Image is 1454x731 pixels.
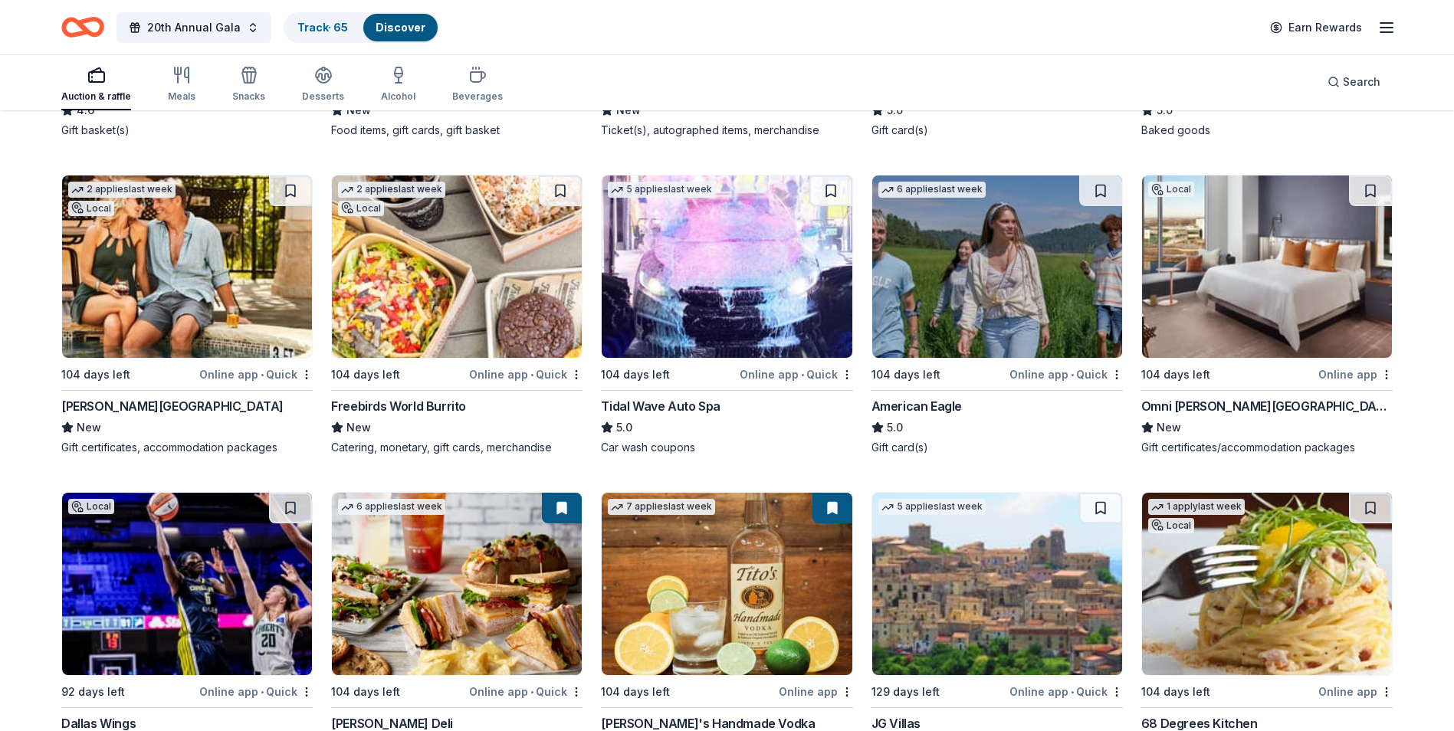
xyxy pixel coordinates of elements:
div: 104 days left [331,683,400,701]
div: Beverages [452,90,503,103]
a: Discover [376,21,425,34]
div: Online app Quick [199,682,313,701]
span: 20th Annual Gala [147,18,241,37]
img: Image for Tito's Handmade Vodka [602,493,852,675]
div: Food items, gift cards, gift basket [331,123,583,138]
span: New [616,101,641,120]
img: Image for American Eagle [872,175,1122,358]
a: Image for Tidal Wave Auto Spa5 applieslast week104 days leftOnline app•QuickTidal Wave Auto Spa5.... [601,175,852,455]
div: 2 applies last week [68,182,176,198]
div: Local [338,201,384,216]
span: New [1157,418,1181,437]
span: 5.0 [887,101,903,120]
span: 5.0 [616,418,632,437]
div: Online app Quick [469,365,583,384]
div: Online app Quick [469,682,583,701]
div: Local [1148,518,1194,533]
span: • [530,369,533,381]
div: 92 days left [61,683,125,701]
div: Online app [779,682,853,701]
div: Gift card(s) [871,440,1123,455]
button: 20th Annual Gala [117,12,271,43]
div: Gift certificates, accommodation packages [61,440,313,455]
div: Online app Quick [1009,682,1123,701]
img: Image for Omni Barton Creek Resort & Spa [1142,175,1392,358]
button: Track· 65Discover [284,12,439,43]
button: Search [1315,67,1393,97]
div: Alcohol [381,90,415,103]
div: [PERSON_NAME][GEOGRAPHIC_DATA] [61,397,284,415]
a: Track· 65 [297,21,348,34]
span: 4.6 [77,101,94,120]
span: • [801,369,804,381]
div: Local [68,499,114,514]
div: 104 days left [871,365,940,384]
div: Snacks [232,90,265,103]
img: Image for Dallas Wings [62,493,312,675]
div: 7 applies last week [608,499,715,515]
span: • [261,686,264,698]
div: Omni [PERSON_NAME][GEOGRAPHIC_DATA] [1141,397,1393,415]
a: Earn Rewards [1261,14,1371,41]
div: Tidal Wave Auto Spa [601,397,720,415]
img: Image for La Cantera Resort & Spa [62,175,312,358]
a: Image for Freebirds World Burrito2 applieslast weekLocal104 days leftOnline app•QuickFreebirds Wo... [331,175,583,455]
a: Image for American Eagle6 applieslast week104 days leftOnline app•QuickAmerican Eagle5.0Gift card(s) [871,175,1123,455]
div: Online app Quick [199,365,313,384]
div: Baked goods [1141,123,1393,138]
div: 6 applies last week [878,182,986,198]
span: 5.0 [887,418,903,437]
a: Image for La Cantera Resort & Spa2 applieslast weekLocal104 days leftOnline app•Quick[PERSON_NAME... [61,175,313,455]
a: Home [61,9,104,45]
div: 1 apply last week [1148,499,1245,515]
div: Desserts [302,90,344,103]
div: Online app [1318,682,1393,701]
img: Image for Freebirds World Burrito [332,175,582,358]
div: 129 days left [871,683,940,701]
div: Freebirds World Burrito [331,397,466,415]
span: Search [1343,73,1380,91]
button: Snacks [232,60,265,110]
div: Gift certificates/accommodation packages [1141,440,1393,455]
img: Image for McAlister's Deli [332,493,582,675]
div: Local [1148,182,1194,197]
button: Auction & raffle [61,60,131,110]
span: • [1071,686,1074,698]
span: • [530,686,533,698]
button: Desserts [302,60,344,110]
button: Alcohol [381,60,415,110]
div: Online app [1318,365,1393,384]
span: New [346,101,371,120]
span: New [346,418,371,437]
div: Catering, monetary, gift cards, merchandise [331,440,583,455]
div: Gift card(s) [871,123,1123,138]
div: Gift basket(s) [61,123,313,138]
span: New [77,418,101,437]
div: 104 days left [601,365,670,384]
button: Meals [168,60,195,110]
button: Beverages [452,60,503,110]
div: 104 days left [1141,683,1210,701]
span: • [261,369,264,381]
div: 104 days left [1141,365,1210,384]
img: Image for Tidal Wave Auto Spa [602,175,852,358]
div: 6 applies last week [338,499,445,515]
div: American Eagle [871,397,962,415]
span: 5.0 [1157,101,1173,120]
div: 104 days left [61,365,130,384]
div: Car wash coupons [601,440,852,455]
span: • [1071,369,1074,381]
div: Online app Quick [1009,365,1123,384]
img: Image for 68 Degrees Kitchen [1142,493,1392,675]
div: 104 days left [601,683,670,701]
div: 5 applies last week [608,182,715,198]
div: Online app Quick [740,365,853,384]
div: Ticket(s), autographed items, merchandise [601,123,852,138]
div: Meals [168,90,195,103]
div: Local [68,201,114,216]
div: 5 applies last week [878,499,986,515]
a: Image for Omni Barton Creek Resort & Spa Local104 days leftOnline appOmni [PERSON_NAME][GEOGRAPHI... [1141,175,1393,455]
div: 104 days left [331,365,400,384]
img: Image for JG Villas [872,493,1122,675]
div: Auction & raffle [61,90,131,103]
